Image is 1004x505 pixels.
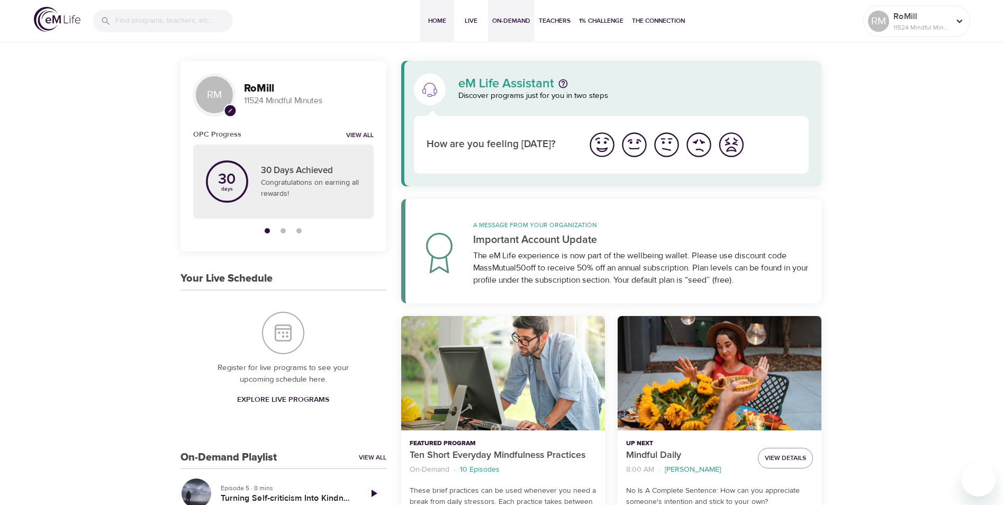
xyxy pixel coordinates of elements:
input: Find programs, teachers, etc... [115,10,233,32]
span: The Connection [632,15,685,26]
h6: OPC Progress [193,129,241,140]
button: Mindful Daily [618,316,821,431]
p: Up Next [626,439,749,448]
div: The eM Life experience is now part of the wellbeing wallet. Please use discount code MassMutual50... [473,250,809,286]
p: Mindful Daily [626,448,749,463]
p: Discover programs just for you in two steps [458,90,809,102]
p: 11524 Mindful Minutes [893,23,949,32]
p: 11524 Mindful Minutes [244,95,374,107]
button: I'm feeling great [586,129,618,161]
button: View Details [758,448,813,468]
a: View all notifications [346,131,374,140]
span: Explore Live Programs [237,393,329,407]
p: 30 Days Achieved [261,164,361,178]
nav: breadcrumb [410,463,596,477]
p: RoMill [893,10,949,23]
button: I'm feeling good [618,129,650,161]
p: Congratulations on earning all rewards! [261,177,361,200]
span: On-Demand [492,15,530,26]
span: 1% Challenge [579,15,623,26]
button: I'm feeling worst [715,129,747,161]
img: Your Live Schedule [262,312,304,354]
p: 8:00 AM [626,464,654,475]
p: Important Account Update [473,232,809,248]
div: RM [193,74,236,116]
span: Live [458,15,484,26]
p: On-Demand [410,464,449,475]
img: logo [34,7,80,32]
a: View All [359,453,386,462]
img: ok [652,130,681,159]
span: Teachers [539,15,571,26]
p: A message from your organization [473,220,809,230]
p: Ten Short Everyday Mindfulness Practices [410,448,596,463]
p: eM Life Assistant [458,77,554,90]
img: worst [717,130,746,159]
p: 30 [218,172,236,187]
h3: On-Demand Playlist [180,452,277,464]
button: I'm feeling ok [650,129,683,161]
button: Ten Short Everyday Mindfulness Practices [401,316,605,431]
li: · [658,463,661,477]
a: Explore Live Programs [233,390,333,410]
p: days [218,187,236,191]
img: good [620,130,649,159]
img: bad [684,130,713,159]
h5: Turning Self-criticism Into Kindness [221,493,352,504]
p: Episode 5 · 8 mins [221,483,352,493]
div: RM [868,11,889,32]
li: · [454,463,456,477]
img: eM Life Assistant [421,81,438,98]
p: 10 Episodes [460,464,500,475]
p: How are you feeling [DATE]? [427,137,573,152]
iframe: Button to launch messaging window [962,463,996,497]
img: great [587,130,617,159]
p: [PERSON_NAME] [665,464,721,475]
span: View Details [765,453,806,464]
p: Register for live programs to see your upcoming schedule here. [202,362,365,386]
span: Home [424,15,450,26]
h3: RoMill [244,83,374,95]
button: I'm feeling bad [683,129,715,161]
nav: breadcrumb [626,463,749,477]
p: Featured Program [410,439,596,448]
h3: Your Live Schedule [180,273,273,285]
